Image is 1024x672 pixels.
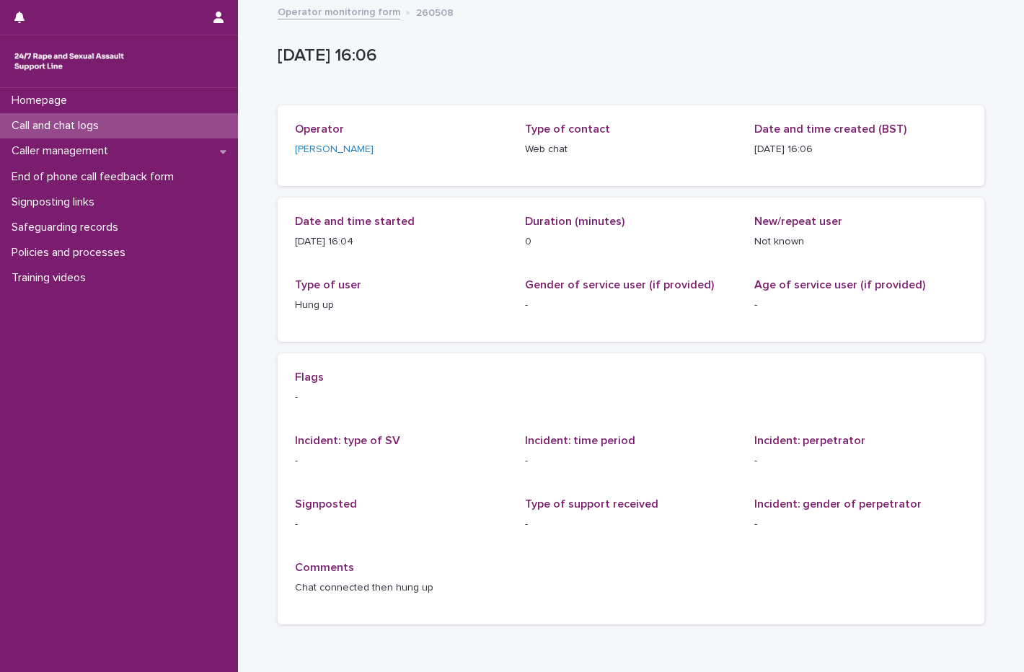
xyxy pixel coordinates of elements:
[295,371,324,383] span: Flags
[295,123,344,135] span: Operator
[754,123,906,135] span: Date and time created (BST)
[295,498,357,510] span: Signposted
[754,498,922,510] span: Incident: gender of perpetrator
[525,298,738,313] p: -
[525,279,714,291] span: Gender of service user (if provided)
[6,119,110,133] p: Call and chat logs
[295,390,967,405] p: -
[278,45,979,66] p: [DATE] 16:06
[754,454,967,469] p: -
[295,279,361,291] span: Type of user
[295,454,508,469] p: -
[6,221,130,234] p: Safeguarding records
[295,142,374,157] a: [PERSON_NAME]
[525,498,658,510] span: Type of support received
[295,580,967,596] p: Chat connected then hung up
[525,454,738,469] p: -
[6,144,120,158] p: Caller management
[754,279,925,291] span: Age of service user (if provided)
[295,216,415,227] span: Date and time started
[525,142,738,157] p: Web chat
[12,47,127,76] img: rhQMoQhaT3yELyF149Cw
[6,195,106,209] p: Signposting links
[754,517,967,532] p: -
[278,3,400,19] a: Operator monitoring form
[295,517,508,532] p: -
[525,123,610,135] span: Type of contact
[525,234,738,249] p: 0
[6,271,97,285] p: Training videos
[295,234,508,249] p: [DATE] 16:04
[6,170,185,184] p: End of phone call feedback form
[525,517,738,532] p: -
[754,435,865,446] span: Incident: perpetrator
[295,435,400,446] span: Incident: type of SV
[295,562,354,573] span: Comments
[754,142,967,157] p: [DATE] 16:06
[754,298,967,313] p: -
[295,298,508,313] p: Hung up
[754,234,967,249] p: Not known
[416,4,454,19] p: 260508
[525,435,635,446] span: Incident: time period
[525,216,624,227] span: Duration (minutes)
[6,246,137,260] p: Policies and processes
[6,94,79,107] p: Homepage
[754,216,842,227] span: New/repeat user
